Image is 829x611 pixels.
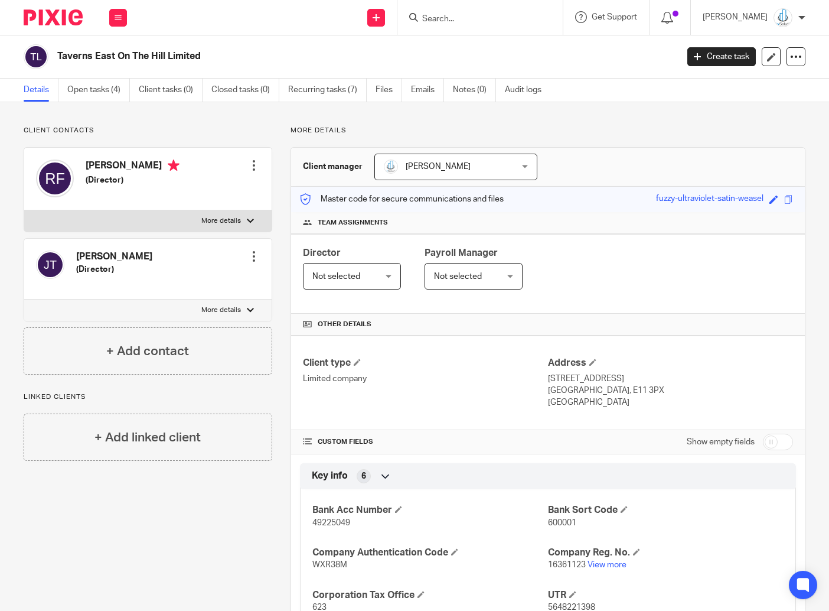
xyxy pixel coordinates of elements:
[303,373,548,385] p: Limited company
[94,428,201,447] h4: + Add linked client
[201,216,241,226] p: More details
[106,342,189,360] h4: + Add contact
[57,50,547,63] h2: Taverns East On The Hill Limited
[406,162,471,171] span: [PERSON_NAME]
[548,519,576,527] span: 600001
[592,13,637,21] span: Get Support
[425,248,498,258] span: Payroll Manager
[411,79,444,102] a: Emails
[421,14,527,25] input: Search
[548,561,586,569] span: 16361123
[687,47,756,66] a: Create task
[548,589,784,602] h4: UTR
[312,504,548,516] h4: Bank Acc Number
[76,251,152,263] h4: [PERSON_NAME]
[453,79,496,102] a: Notes (0)
[548,373,793,385] p: [STREET_ADDRESS]
[588,561,626,569] a: View more
[318,320,371,329] span: Other details
[312,589,548,602] h4: Corporation Tax Office
[312,519,350,527] span: 49225049
[36,251,64,279] img: svg%3E
[656,193,763,206] div: fuzzy-ultraviolet-satin-weasel
[24,44,48,69] img: svg%3E
[548,357,793,369] h4: Address
[86,160,179,174] h4: [PERSON_NAME]
[505,79,550,102] a: Audit logs
[303,248,341,258] span: Director
[36,160,74,197] img: svg%3E
[291,126,805,135] p: More details
[24,9,83,25] img: Pixie
[703,11,768,23] p: [PERSON_NAME]
[211,79,279,102] a: Closed tasks (0)
[312,547,548,559] h4: Company Authentication Code
[548,396,793,408] p: [GEOGRAPHIC_DATA]
[548,547,784,559] h4: Company Reg. No.
[168,160,179,171] i: Primary
[318,218,388,227] span: Team assignments
[384,160,398,174] img: Logo_PNG.png
[312,470,348,482] span: Key info
[312,561,347,569] span: WXR38M
[312,272,360,281] span: Not selected
[773,8,792,27] img: Logo_PNG.png
[548,504,784,516] h4: Bank Sort Code
[24,79,58,102] a: Details
[86,174,179,186] h5: (Director)
[24,392,272,402] p: Linked clients
[361,470,366,482] span: 6
[303,437,548,447] h4: CUSTOM FIELDS
[76,264,152,275] h5: (Director)
[300,193,504,205] p: Master code for secure communications and files
[24,126,272,135] p: Client contacts
[139,79,203,102] a: Client tasks (0)
[434,272,482,281] span: Not selected
[303,357,548,369] h4: Client type
[67,79,130,102] a: Open tasks (4)
[376,79,402,102] a: Files
[303,161,363,173] h3: Client manager
[548,385,793,396] p: [GEOGRAPHIC_DATA], E11 3PX
[288,79,367,102] a: Recurring tasks (7)
[687,436,755,448] label: Show empty fields
[201,305,241,315] p: More details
